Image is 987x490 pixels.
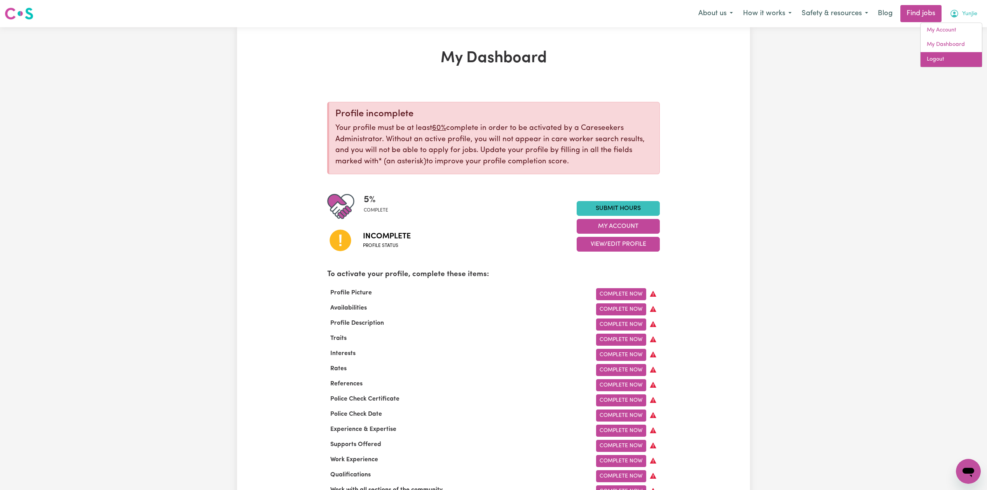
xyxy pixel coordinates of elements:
[596,394,646,406] a: Complete Now
[327,320,387,326] span: Profile Description
[596,334,646,346] a: Complete Now
[327,290,375,296] span: Profile Picture
[945,5,982,22] button: My Account
[596,379,646,391] a: Complete Now
[873,5,897,22] a: Blog
[327,350,359,357] span: Interests
[327,396,403,402] span: Police Check Certificate
[364,193,394,220] div: Profile completeness: 5%
[921,37,982,52] a: My Dashboard
[797,5,873,22] button: Safety & resources
[596,288,646,300] a: Complete Now
[327,49,660,68] h1: My Dashboard
[335,123,653,168] p: Your profile must be at least complete in order to be activated by a Careseekers Administrator. W...
[738,5,797,22] button: How it works
[596,349,646,361] a: Complete Now
[956,459,981,484] iframe: Button to launch messaging window
[596,455,646,467] a: Complete Now
[596,440,646,452] a: Complete Now
[920,23,982,67] div: My Account
[5,5,33,23] a: Careseekers logo
[327,366,350,372] span: Rates
[432,124,446,132] u: 60%
[5,7,33,21] img: Careseekers logo
[327,381,366,387] span: References
[363,242,411,249] span: Profile status
[596,409,646,422] a: Complete Now
[693,5,738,22] button: About us
[327,457,381,463] span: Work Experience
[577,237,660,252] button: View/Edit Profile
[335,108,653,120] div: Profile incomplete
[921,52,982,67] a: Logout
[596,364,646,376] a: Complete Now
[327,472,374,478] span: Qualifications
[596,425,646,437] a: Complete Now
[596,318,646,331] a: Complete Now
[596,470,646,482] a: Complete Now
[596,303,646,315] a: Complete Now
[327,269,660,280] p: To activate your profile, complete these items:
[962,10,977,18] span: YunJie
[327,426,399,432] span: Experience & Expertise
[327,305,370,311] span: Availabilities
[577,201,660,216] a: Submit Hours
[327,411,385,417] span: Police Check Date
[921,23,982,38] a: My Account
[327,335,350,341] span: Traits
[364,207,388,214] span: complete
[364,193,388,207] span: 5 %
[577,219,660,234] button: My Account
[900,5,942,22] a: Find jobs
[363,231,411,242] span: Incomplete
[378,158,426,165] span: an asterisk
[327,441,384,448] span: Supports Offered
